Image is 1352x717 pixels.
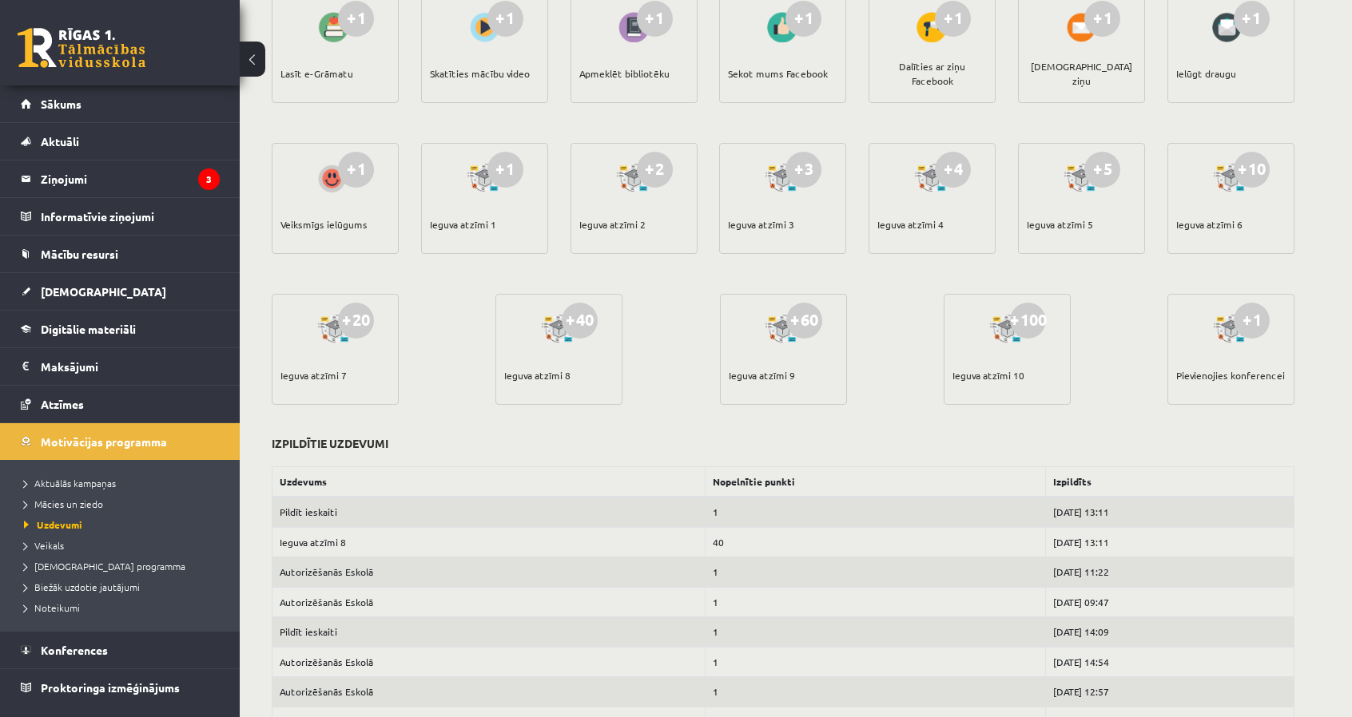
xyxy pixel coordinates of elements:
span: Aktuāli [41,134,79,149]
td: 1 [705,647,1045,677]
td: 1 [705,557,1045,588]
td: 1 [705,677,1045,707]
span: Mācību resursi [41,247,118,261]
div: Ielūgt draugu [1176,46,1236,101]
div: Ieguva atzīmi 3 [728,196,794,252]
a: Digitālie materiāli [21,311,220,347]
span: [DEMOGRAPHIC_DATA] programma [24,560,185,572]
td: [DATE] 12:57 [1045,677,1294,707]
td: [DATE] 14:09 [1045,617,1294,648]
div: Apmeklēt bibliotēku [579,46,670,101]
a: Noteikumi [24,600,224,615]
div: Skatīties mācību video [430,46,530,101]
div: Ieguva atzīmi 7 [280,347,347,403]
a: [DEMOGRAPHIC_DATA] programma [24,559,224,573]
div: +20 [338,303,374,339]
span: Sākums [41,97,82,111]
div: Pievienojies konferencei [1176,347,1285,403]
td: [DATE] 09:47 [1045,587,1294,617]
a: Informatīvie ziņojumi [21,198,220,235]
span: Veikals [24,539,64,552]
span: Noteikumi [24,601,80,614]
div: +5 [1084,152,1120,188]
span: Mācies un ziedo [24,497,103,510]
div: Ieguva atzīmi 6 [1176,196,1243,252]
th: Nopelnītie punkti [705,466,1045,497]
a: Atzīmes [21,386,220,422]
div: +2 [637,152,673,188]
td: 1 [705,587,1045,617]
td: Ieguva atzīmi 8 [272,527,706,557]
th: Izpildīts [1045,466,1294,497]
div: +1 [1234,1,1270,37]
td: 40 [705,527,1045,557]
div: Dalīties ar ziņu Facebook [877,46,987,101]
div: Ieguva atzīmi 10 [952,347,1024,403]
div: +3 [785,152,821,188]
a: Rīgas 1. Tālmācības vidusskola [18,28,145,68]
span: Motivācijas programma [41,434,167,449]
div: +1 [1084,1,1120,37]
a: Motivācijas programma [21,423,220,460]
td: [DATE] 11:22 [1045,557,1294,588]
div: Ieguva atzīmi 4 [877,196,944,252]
legend: Ziņojumi [41,160,220,197]
div: Ieguva atzīmi 2 [579,196,646,252]
a: Konferences [21,632,220,668]
i: 3 [198,168,220,190]
td: Pildīt ieskaiti [272,497,706,527]
h3: Izpildītie uzdevumi [272,437,388,450]
div: +1 [338,1,374,37]
td: Autorizēšanās Eskolā [272,677,706,707]
a: Mācies un ziedo [24,497,224,511]
div: Veiksmīgs ielūgums [280,196,368,252]
span: Aktuālās kampaņas [24,477,116,489]
span: Atzīmes [41,397,84,411]
div: +1 [338,152,374,188]
td: [DATE] 13:11 [1045,527,1294,557]
legend: Maksājumi [41,348,220,385]
a: Maksājumi [21,348,220,385]
td: [DATE] 14:54 [1045,647,1294,677]
div: +1 [785,1,821,37]
div: +1 [637,1,673,37]
span: Biežāk uzdotie jautājumi [24,580,140,593]
div: +60 [786,303,822,339]
div: Ieguva atzīmi 9 [729,347,795,403]
a: Ziņojumi3 [21,160,220,197]
td: Autorizēšanās Eskolā [272,557,706,588]
div: Ieguva atzīmi 5 [1027,196,1093,252]
div: +1 [487,152,523,188]
div: +4 [935,152,971,188]
td: Autorizēšanās Eskolā [272,587,706,617]
span: [DEMOGRAPHIC_DATA] [41,284,166,299]
div: Lasīt e-Grāmatu [280,46,353,101]
a: Biežāk uzdotie jautājumi [24,580,224,594]
td: Autorizēšanās Eskolā [272,647,706,677]
a: Veikals [24,538,224,553]
a: Mācību resursi [21,236,220,272]
div: +1 [1234,303,1270,339]
div: Ieguva atzīmi 8 [504,347,571,403]
div: Sekot mums Facebook [728,46,828,101]
a: Aktuāli [21,123,220,160]
div: +100 [1010,303,1046,339]
a: Proktoringa izmēģinājums [21,669,220,706]
span: Konferences [41,643,108,657]
span: Digitālie materiāli [41,322,136,336]
td: Pildīt ieskaiti [272,617,706,648]
div: +1 [487,1,523,37]
span: Proktoringa izmēģinājums [41,680,180,695]
td: 1 [705,617,1045,648]
div: +10 [1234,152,1270,188]
a: Uzdevumi [24,517,224,532]
a: [DEMOGRAPHIC_DATA] [21,273,220,310]
div: [DEMOGRAPHIC_DATA] ziņu [1027,46,1136,101]
a: Aktuālās kampaņas [24,476,224,490]
th: Uzdevums [272,466,706,497]
td: 1 [705,497,1045,527]
span: Uzdevumi [24,518,82,531]
div: +1 [935,1,971,37]
td: [DATE] 13:11 [1045,497,1294,527]
a: Sākums [21,85,220,122]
